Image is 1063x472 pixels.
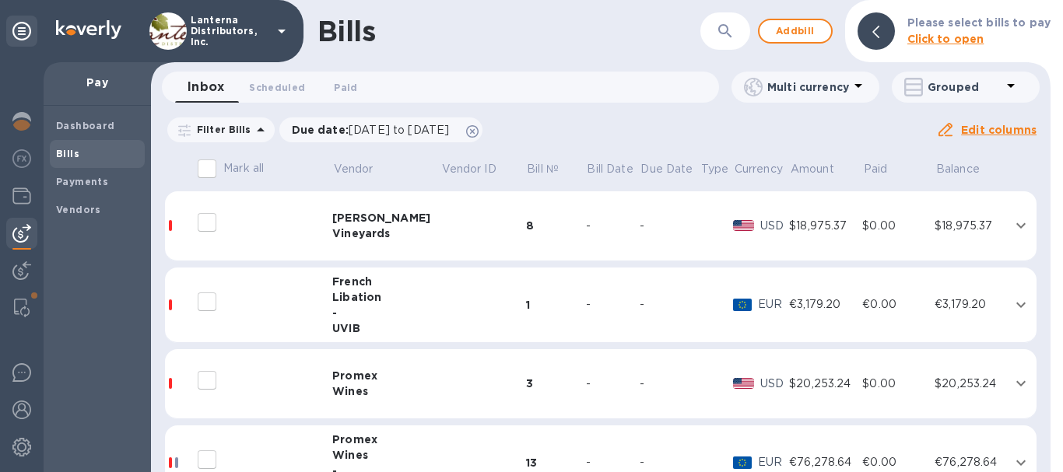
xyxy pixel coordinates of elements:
[935,218,1008,234] div: $18,975.37
[758,19,833,44] button: Addbill
[640,376,700,392] div: -
[332,383,440,399] div: Wines
[188,76,224,98] span: Inbox
[349,124,449,136] span: [DATE] to [DATE]
[907,16,1051,29] b: Please select bills to pay
[862,454,935,470] div: €0.00
[928,79,1002,95] p: Grouped
[442,161,517,177] span: Vendor ID
[1009,293,1033,316] button: expand row
[6,16,37,47] div: Unpin categories
[791,161,854,177] span: Amount
[442,161,496,177] p: Vendor ID
[935,296,1008,313] div: €3,179.20
[56,20,121,39] img: Logo
[791,161,834,177] p: Amount
[12,187,31,205] img: Wallets
[587,161,633,177] p: Bill Date
[191,123,251,136] p: Filter Bills
[332,305,440,320] div: -
[586,296,640,313] div: -
[935,376,1008,392] div: $20,253.24
[12,149,31,168] img: Foreign exchange
[334,161,374,177] p: Vendor
[772,22,819,40] span: Add bill
[332,447,440,463] div: Wines
[907,33,984,45] b: Click to open
[526,376,586,391] div: 3
[56,148,79,159] b: Bills
[332,210,440,226] div: [PERSON_NAME]
[864,161,888,177] p: Paid
[279,117,483,142] div: Due date:[DATE] to [DATE]
[332,320,440,336] div: UVIB
[586,454,640,470] div: -
[767,79,849,95] p: Multi currency
[527,161,559,177] p: Bill №
[789,376,862,392] div: $20,253.24
[862,296,935,313] div: €0.00
[526,297,586,313] div: 1
[961,124,1037,136] u: Edit columns
[640,161,693,177] p: Due Date
[526,455,586,470] div: 13
[334,161,394,177] span: Vendor
[640,454,700,470] div: -
[864,161,908,177] span: Paid
[1009,214,1033,237] button: expand row
[862,376,935,392] div: $0.00
[760,376,789,392] p: USD
[332,226,440,241] div: Vineyards
[586,376,640,392] div: -
[640,218,700,234] div: -
[56,75,139,90] p: Pay
[527,161,579,177] span: Bill №
[640,296,700,313] div: -
[789,454,862,470] div: €76,278.64
[760,218,789,234] p: USD
[935,454,1008,470] div: €76,278.64
[758,454,789,470] p: EUR
[191,15,268,47] p: Lanterna Distributors, Inc.
[862,218,935,234] div: $0.00
[733,220,754,231] img: USD
[334,79,357,96] span: Paid
[292,122,458,138] p: Due date :
[789,218,862,234] div: $18,975.37
[735,161,783,177] p: Currency
[56,176,108,187] b: Payments
[332,289,440,305] div: Libation
[586,218,640,234] div: -
[733,378,754,389] img: USD
[936,161,1000,177] span: Balance
[317,15,375,47] h1: Bills
[332,432,440,447] div: Promex
[332,368,440,383] div: Promex
[758,296,789,313] p: EUR
[789,296,862,313] div: €3,179.20
[936,161,980,177] p: Balance
[1009,372,1033,395] button: expand row
[56,120,115,131] b: Dashboard
[249,79,305,96] span: Scheduled
[56,204,101,215] b: Vendors
[526,218,586,233] div: 8
[223,160,264,177] p: Mark all
[701,161,729,177] p: Type
[332,274,440,289] div: French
